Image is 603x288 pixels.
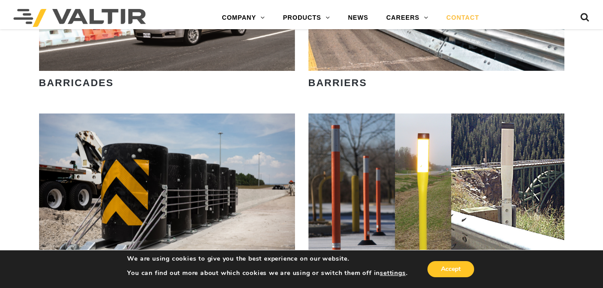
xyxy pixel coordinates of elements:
p: We are using cookies to give you the best experience on our website. [127,255,407,263]
p: You can find out more about which cookies we are using or switch them off in . [127,269,407,277]
a: PRODUCTS [274,9,339,27]
a: COMPANY [213,9,274,27]
img: Valtir [13,9,146,27]
a: CAREERS [377,9,437,27]
button: Accept [427,261,474,277]
button: settings [380,269,405,277]
strong: BARRICADES [39,77,114,88]
a: NEWS [339,9,377,27]
a: CONTACT [437,9,488,27]
strong: BARRIERS [308,77,367,88]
